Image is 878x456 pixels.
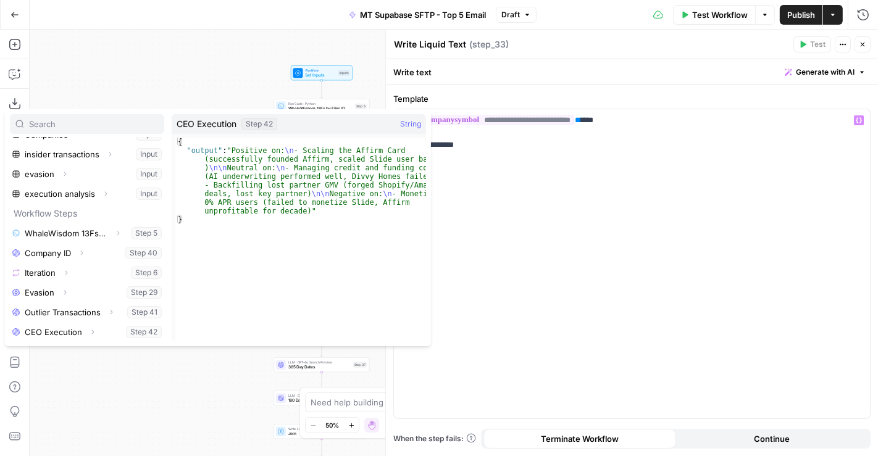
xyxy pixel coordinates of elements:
[288,106,353,112] span: WhaleWisdom 13Fs by Filer ID
[288,101,353,106] span: Run Code · Python
[320,339,322,357] g: Edge from step_6-iteration-end to step_37
[306,68,337,73] span: Workflow
[320,372,322,390] g: Edge from step_37 to step_36
[393,93,871,105] label: Template
[338,70,350,76] div: Inputs
[325,420,339,430] span: 50%
[496,7,537,23] button: Draft
[10,243,164,263] button: Select variable Company ID
[29,118,159,130] input: Search
[274,99,370,114] div: Run Code · PythonWhaleWisdom 13Fs by Filer IDStep 5
[393,433,476,444] a: When the step fails:
[10,204,164,223] p: Workflow Steps
[288,393,351,398] span: LLM · GPT-4o Search Preview
[796,67,855,78] span: Generate with AI
[673,5,755,25] button: Test Workflow
[400,118,421,130] span: String
[10,223,164,243] button: Select variable WhaleWisdom 13Fs by Filer ID
[810,39,826,50] span: Test
[541,433,619,445] span: Terminate Workflow
[177,118,236,130] span: CEO Execution
[676,429,869,449] button: Continue
[341,5,493,25] button: MT Supabase SFTP - Top 5 Email
[501,9,520,20] span: Draft
[10,283,164,302] button: Select variable Evasion
[355,104,367,109] div: Step 5
[274,391,370,405] div: LLM · GPT-4o Search Preview180 Day DatesStep 36
[780,64,871,80] button: Generate with AI
[274,357,370,372] div: LLM · GPT-4o Search Preview365 Day DatesStep 37
[394,38,466,51] textarea: Write Liquid Text
[360,9,486,21] span: MT Supabase SFTP - Top 5 Email
[386,59,878,85] div: Write text
[469,38,509,51] span: ( step_33 )
[10,144,164,164] button: Select variable insider transactions
[780,5,822,25] button: Publish
[10,184,164,204] button: Select variable execution analysis
[274,65,370,80] div: WorkflowSet InputsInputs
[288,426,351,431] span: Write Liquid Text
[754,433,790,445] span: Continue
[353,362,367,368] div: Step 37
[10,263,164,283] button: Select variable Iteration
[288,431,351,437] span: Join
[320,80,322,98] g: Edge from start to step_5
[10,322,164,342] button: Select variable CEO Execution
[288,360,351,365] span: LLM · GPT-4o Search Preview
[288,397,351,404] span: 180 Day Dates
[274,424,370,439] div: Write Liquid TextJoinStep 31
[306,72,337,78] span: Set Inputs
[241,118,277,130] div: Step 42
[793,36,831,52] button: Test
[787,9,815,21] span: Publish
[288,364,351,370] span: 365 Day Dates
[10,302,164,322] button: Select variable Outlier Transactions
[10,164,164,184] button: Select variable evasion
[692,9,748,21] span: Test Workflow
